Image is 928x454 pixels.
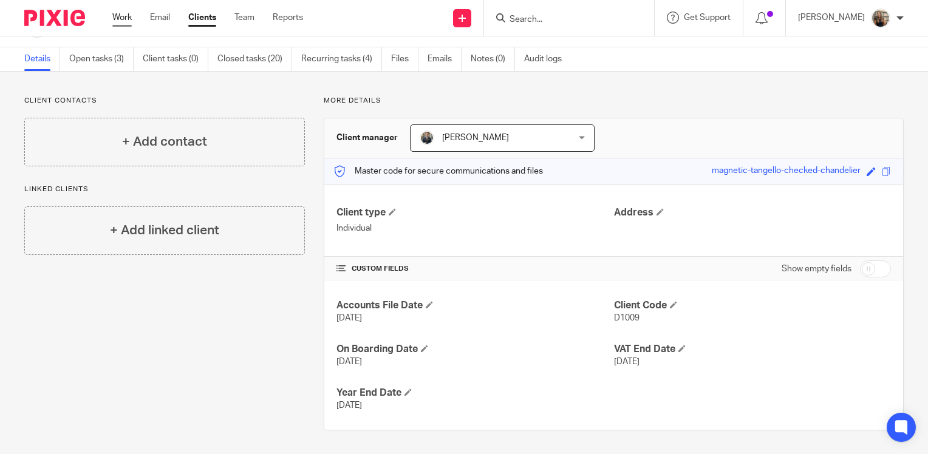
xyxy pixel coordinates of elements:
h4: Accounts File Date [336,299,613,312]
h4: + Add contact [122,132,207,151]
div: magnetic-tangello-checked-chandelier [712,164,861,178]
label: Show empty fields [782,263,851,275]
img: Headshot.jpg [420,130,434,145]
p: Individual [336,222,613,234]
p: Master code for secure communications and files [333,165,543,177]
input: Search [508,15,618,25]
a: Recurring tasks (4) [301,47,382,71]
p: Client contacts [24,96,305,106]
h4: Client Code [614,299,891,312]
span: [DATE] [336,357,362,366]
a: Work [112,12,132,24]
span: [DATE] [336,314,362,322]
span: [DATE] [614,357,640,366]
h4: CUSTOM FIELDS [336,264,613,274]
span: [PERSON_NAME] [442,134,509,142]
a: Email [150,12,170,24]
h4: VAT End Date [614,343,891,356]
a: Reports [273,12,303,24]
a: Client tasks (0) [143,47,208,71]
span: [DATE] [336,401,362,410]
p: [PERSON_NAME] [798,12,865,24]
p: More details [324,96,904,106]
h4: + Add linked client [110,221,219,240]
span: D1009 [614,314,640,322]
a: Details [24,47,60,71]
a: Closed tasks (20) [217,47,292,71]
img: Pixie [24,10,85,26]
a: Open tasks (3) [69,47,134,71]
a: Notes (0) [471,47,515,71]
a: Emails [428,47,462,71]
a: Audit logs [524,47,571,71]
h4: Client type [336,206,613,219]
img: pic.png [871,8,890,28]
a: Team [234,12,254,24]
h4: Year End Date [336,387,613,399]
h4: On Boarding Date [336,343,613,356]
h3: Client manager [336,132,398,144]
p: Linked clients [24,185,305,194]
h4: Address [614,206,891,219]
span: Get Support [684,13,731,22]
a: Files [391,47,418,71]
a: Clients [188,12,216,24]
